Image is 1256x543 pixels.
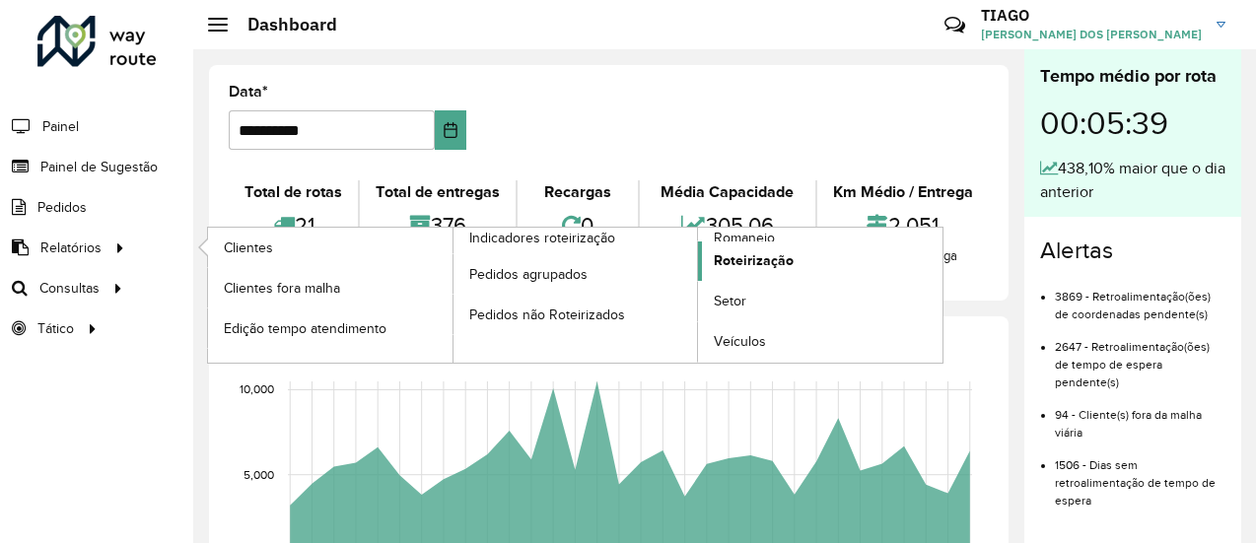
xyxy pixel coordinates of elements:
[714,228,775,248] span: Romaneio
[208,228,453,267] a: Clientes
[234,180,353,204] div: Total de rotas
[822,180,984,204] div: Km Médio / Entrega
[1040,90,1225,157] div: 00:05:39
[365,180,511,204] div: Total de entregas
[229,80,268,103] label: Data
[523,180,632,204] div: Recargas
[39,278,100,299] span: Consultas
[37,197,87,218] span: Pedidos
[40,157,158,177] span: Painel de Sugestão
[208,268,453,307] a: Clientes fora malha
[1040,63,1225,90] div: Tempo médio por rota
[698,282,942,321] a: Setor
[645,204,810,246] div: 305,06
[714,250,794,271] span: Roteirização
[208,308,453,348] a: Edição tempo atendimento
[934,4,976,46] a: Contato Rápido
[1055,273,1225,323] li: 3869 - Retroalimentação(ões) de coordenadas pendente(s)
[645,180,810,204] div: Média Capacidade
[1040,237,1225,265] h4: Alertas
[244,468,274,481] text: 5,000
[469,305,625,325] span: Pedidos não Roteirizados
[37,318,74,339] span: Tático
[1055,391,1225,441] li: 94 - Cliente(s) fora da malha viária
[454,228,943,363] a: Romaneio
[698,322,942,362] a: Veículos
[454,295,698,334] a: Pedidos não Roteirizados
[523,204,632,246] div: 0
[224,278,340,299] span: Clientes fora malha
[698,241,942,281] a: Roteirização
[42,116,79,137] span: Painel
[240,383,274,396] text: 10,000
[469,228,615,248] span: Indicadores roteirização
[981,6,1202,25] h3: TIAGO
[714,291,746,311] span: Setor
[228,14,337,35] h2: Dashboard
[224,318,386,339] span: Edição tempo atendimento
[714,331,766,352] span: Veículos
[981,26,1202,43] span: [PERSON_NAME] DOS [PERSON_NAME]
[40,238,102,258] span: Relatórios
[224,238,273,258] span: Clientes
[454,254,698,294] a: Pedidos agrupados
[469,264,588,285] span: Pedidos agrupados
[1055,441,1225,509] li: 1506 - Dias sem retroalimentação de tempo de espera
[1055,323,1225,391] li: 2647 - Retroalimentação(ões) de tempo de espera pendente(s)
[208,228,698,363] a: Indicadores roteirização
[435,110,466,150] button: Choose Date
[1040,157,1225,204] div: 438,10% maior que o dia anterior
[234,204,353,246] div: 21
[822,204,984,246] div: 2,051
[365,204,511,246] div: 376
